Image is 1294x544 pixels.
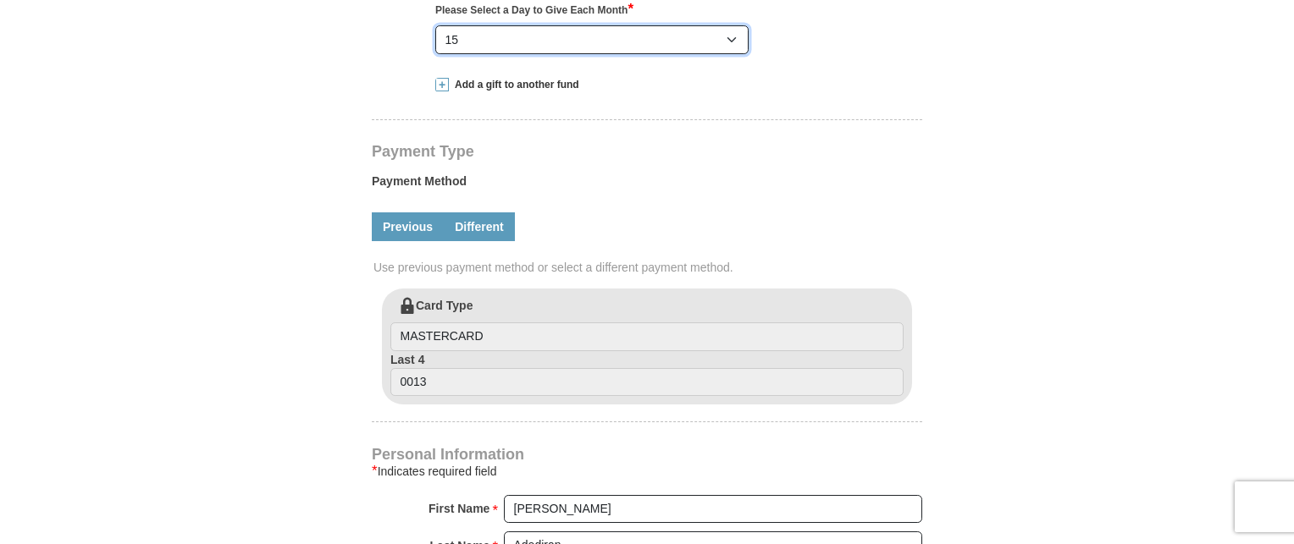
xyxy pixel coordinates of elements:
[372,145,922,158] h4: Payment Type
[390,297,904,351] label: Card Type
[373,259,924,276] span: Use previous payment method or select a different payment method.
[372,173,922,198] label: Payment Method
[372,448,922,461] h4: Personal Information
[372,461,922,481] div: Indicates required field
[390,351,904,397] label: Last 4
[435,4,633,16] strong: Please Select a Day to Give Each Month
[372,212,444,241] a: Previous
[429,497,489,520] strong: First Name
[390,368,904,397] input: Last 4
[449,78,579,92] span: Add a gift to another fund
[444,212,515,241] a: Different
[390,322,904,351] input: Card Type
